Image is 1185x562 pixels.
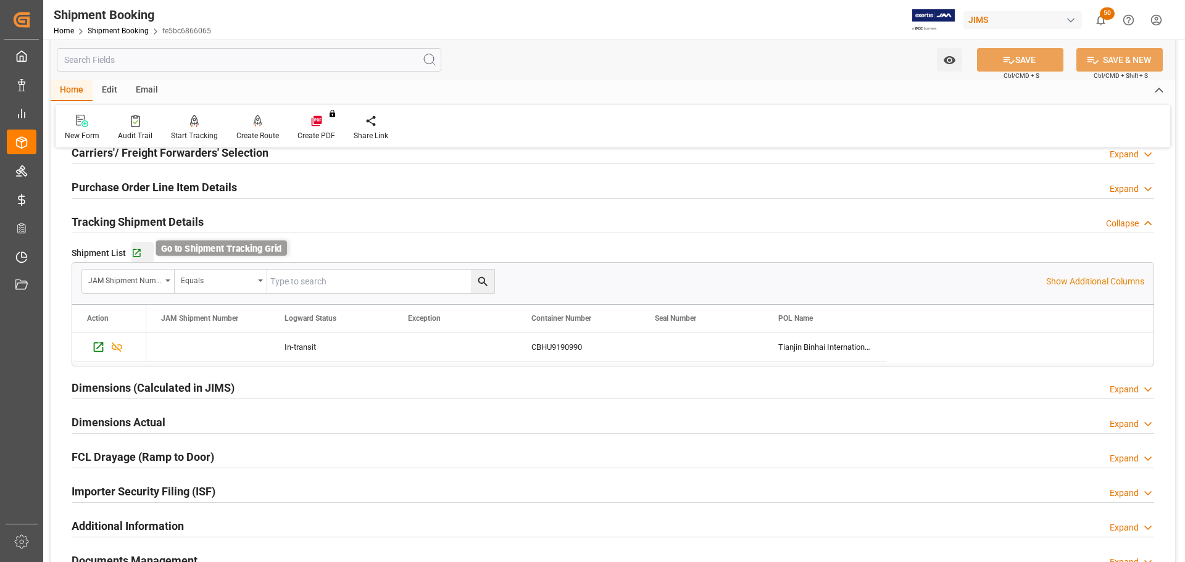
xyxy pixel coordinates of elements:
[72,213,204,230] h2: Tracking Shipment Details
[72,414,165,431] h2: Dimensions Actual
[72,333,146,362] div: Press SPACE to select this row.
[93,80,127,101] div: Edit
[65,130,99,141] div: New Form
[57,48,441,72] input: Search Fields
[963,11,1082,29] div: JIMS
[655,314,696,323] span: Seal Number
[1110,183,1139,196] div: Expand
[51,80,93,101] div: Home
[72,179,237,196] h2: Purchase Order Line Item Details
[156,241,287,256] div: Go to Shipment Tracking Grid
[1100,7,1115,20] span: 50
[54,27,74,35] a: Home
[267,270,494,293] input: Type to search
[118,130,152,141] div: Audit Trail
[72,518,184,534] h2: Additional Information
[977,48,1063,72] button: SAVE
[1115,6,1142,34] button: Help Center
[72,379,235,396] h2: Dimensions (Calculated in JIMS)
[408,314,441,323] span: Exception
[354,130,388,141] div: Share Link
[1106,217,1139,230] div: Collapse
[778,314,813,323] span: POL Name
[72,448,214,465] h2: FCL Drayage (Ramp to Door)
[937,48,962,72] button: open menu
[1110,487,1139,500] div: Expand
[146,333,887,362] div: Press SPACE to select this row.
[175,270,267,293] button: open menu
[1110,418,1139,431] div: Expand
[1110,148,1139,161] div: Expand
[72,247,126,260] span: Shipment List
[82,270,175,293] button: open menu
[1110,452,1139,465] div: Expand
[1110,383,1139,396] div: Expand
[285,333,378,362] div: In-transit
[72,144,268,161] h2: Carriers'/ Freight Forwarders' Selection
[1046,275,1144,288] p: Show Additional Columns
[87,314,109,323] div: Action
[88,272,161,286] div: JAM Shipment Number
[171,130,218,141] div: Start Tracking
[72,483,215,500] h2: Importer Security Filing (ISF)
[1004,71,1039,80] span: Ctrl/CMD + S
[54,6,211,24] div: Shipment Booking
[471,270,494,293] button: search button
[531,314,591,323] span: Container Number
[131,242,154,264] button: Go to Shipment Tracking Grid
[181,272,254,286] div: Equals
[236,130,279,141] div: Create Route
[1110,521,1139,534] div: Expand
[1087,6,1115,34] button: show 50 new notifications
[963,8,1087,31] button: JIMS
[1076,48,1163,72] button: SAVE & NEW
[285,314,336,323] span: Logward Status
[517,333,640,362] div: CBHU9190990
[88,27,149,35] a: Shipment Booking
[1094,71,1148,80] span: Ctrl/CMD + Shift + S
[763,333,887,362] div: Tianjin Binhai International Apt
[127,80,167,101] div: Email
[912,9,955,31] img: Exertis%20JAM%20-%20Email%20Logo.jpg_1722504956.jpg
[161,314,238,323] span: JAM Shipment Number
